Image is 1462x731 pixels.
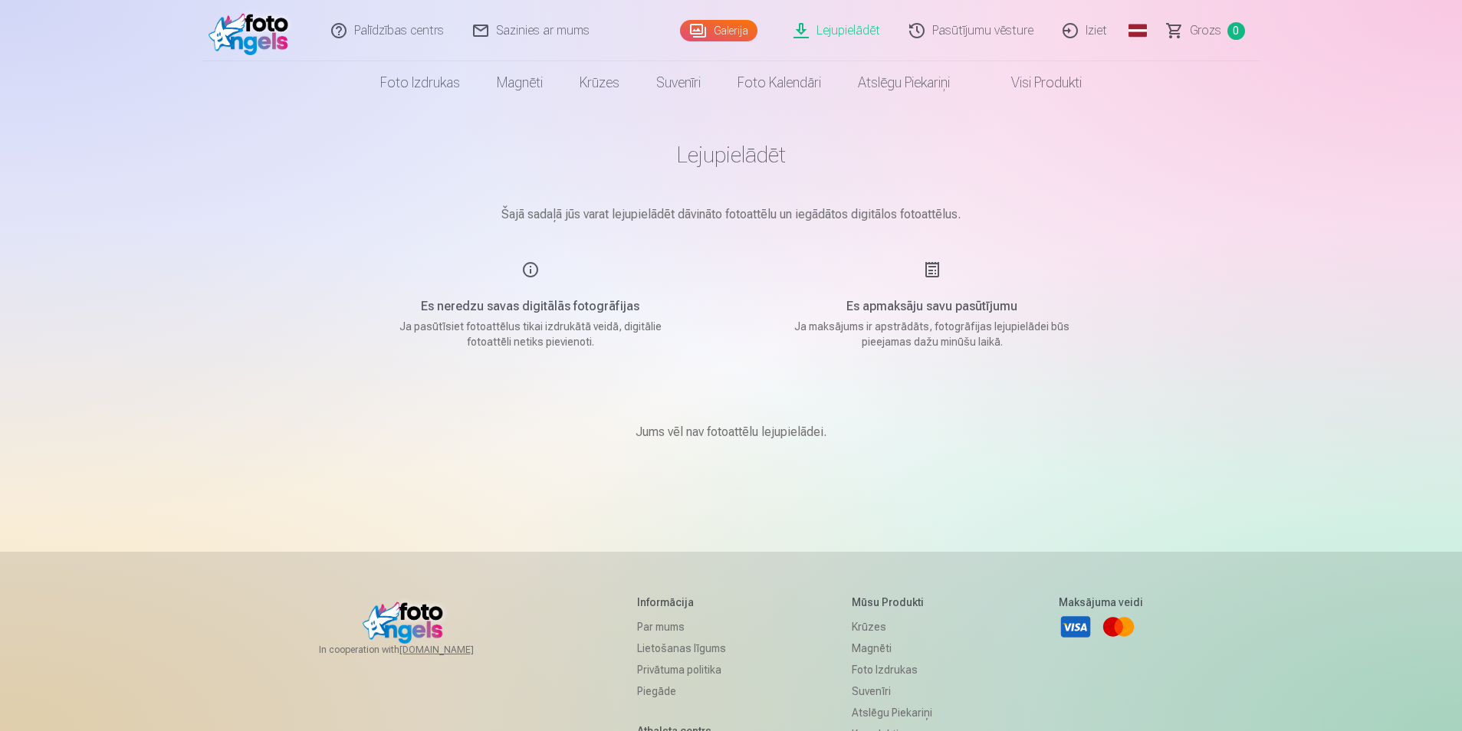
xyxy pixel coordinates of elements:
[637,638,726,659] a: Lietošanas līgums
[637,616,726,638] a: Par mums
[852,680,932,702] a: Suvenīri
[680,20,757,41] a: Galerija
[478,61,561,104] a: Magnēti
[787,319,1078,349] p: Ja maksājums ir apstrādāts, fotogrāfijas lejupielādei būs pieejamas dažu minūšu laikā.
[787,297,1078,316] h5: Es apmaksāju savu pasūtījumu
[348,141,1115,169] h1: Lejupielādēt
[399,644,511,656] a: [DOMAIN_NAME]
[362,61,478,104] a: Foto izdrukas
[719,61,839,104] a: Foto kalendāri
[319,644,511,656] span: In cooperation with
[839,61,968,104] a: Atslēgu piekariņi
[385,297,676,316] h5: Es neredzu savas digitālās fotogrāfijas
[637,659,726,680] a: Privātuma politika
[637,680,726,702] a: Piegāde
[852,659,932,680] a: Foto izdrukas
[1227,22,1245,40] span: 0
[1059,595,1143,610] h5: Maksājuma veidi
[636,423,826,441] p: Jums vēl nav fotoattēlu lejupielādei.
[852,595,932,610] h5: Mūsu produkti
[968,61,1100,104] a: Visi produkti
[385,319,676,349] p: Ja pasūtīsiet fotoattēlus tikai izdrukātā veidā, digitālie fotoattēli netiks pievienoti.
[852,638,932,659] a: Magnēti
[852,616,932,638] a: Krūzes
[209,6,297,55] img: /fa1
[348,205,1115,224] p: Šajā sadaļā jūs varat lejupielādēt dāvināto fotoattēlu un iegādātos digitālos fotoattēlus.
[1190,21,1221,40] span: Grozs
[852,702,932,723] a: Atslēgu piekariņi
[637,595,726,610] h5: Informācija
[638,61,719,104] a: Suvenīri
[1102,610,1135,644] a: Mastercard
[561,61,638,104] a: Krūzes
[1059,610,1092,644] a: Visa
